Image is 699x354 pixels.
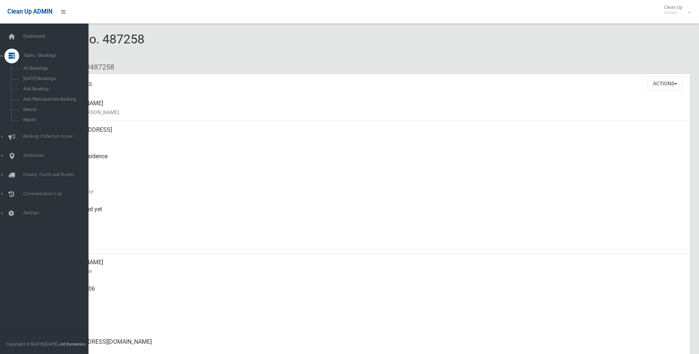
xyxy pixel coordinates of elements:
small: Collection Date [59,187,684,196]
span: Report [21,117,88,123]
span: Copyright © [DATE]-[DATE] [6,341,58,347]
small: Collected At [59,214,684,223]
span: Clean Up ADMIN [7,8,52,15]
div: Not collected yet [59,201,684,227]
span: Add Booking [21,86,88,92]
small: Contact Name [59,267,684,276]
li: #487258 [80,60,114,74]
span: All Bookings [21,66,88,71]
span: Add Retrospective Booking [21,97,88,102]
div: [PERSON_NAME] [59,254,684,280]
strong: Jet Dynamics [59,341,85,347]
button: Actions [647,77,683,91]
small: Name of [PERSON_NAME] [59,108,684,117]
span: Booking No. 487258 [32,32,144,60]
div: [DATE] [59,227,684,254]
small: Pickup Point [59,161,684,170]
span: Clean Up [660,4,690,15]
span: Tasks / Bookings [21,53,94,58]
div: [PERSON_NAME] [59,95,684,121]
span: Settings [21,210,94,216]
div: None given [59,307,684,333]
div: Front of Residence [59,148,684,174]
div: [DATE] [59,174,684,201]
span: [DATE] Bookings [21,76,88,81]
span: Search [21,107,88,112]
small: Landline [59,320,684,329]
small: Address [59,134,684,143]
small: Zone [59,240,684,249]
span: Addresses [21,153,94,158]
div: [STREET_ADDRESS] [59,121,684,148]
div: 0411 188 906 [59,280,684,307]
small: Admin [664,10,682,15]
span: Dashboard [21,34,94,39]
span: Booking Collection Issues [21,134,94,139]
small: Mobile [59,293,684,302]
span: Communication Log [21,191,94,197]
span: Drivers, Trucks and Routes [21,172,94,177]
